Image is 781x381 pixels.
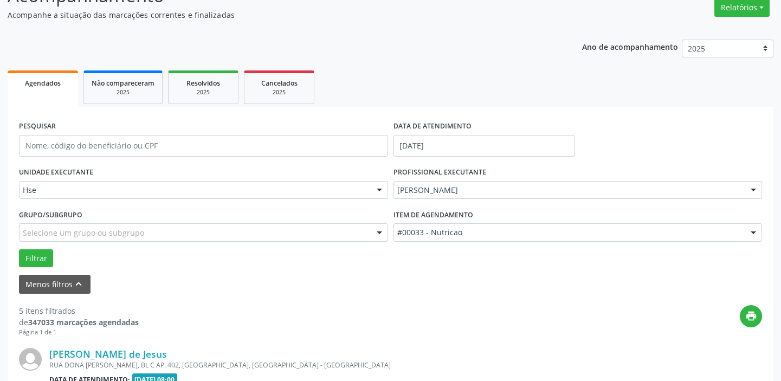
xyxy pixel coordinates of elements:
[25,79,61,88] span: Agendados
[745,310,757,322] i: print
[19,317,139,328] div: de
[582,40,678,53] p: Ano de acompanhamento
[19,118,56,135] label: PESQUISAR
[19,328,139,337] div: Página 1 de 1
[393,118,472,135] label: DATA DE ATENDIMENTO
[176,88,230,96] div: 2025
[740,305,762,327] button: print
[252,88,306,96] div: 2025
[19,164,93,181] label: UNIDADE EXECUTANTE
[23,227,144,238] span: Selecione um grupo ou subgrupo
[8,9,544,21] p: Acompanhe a situação das marcações correntes e finalizadas
[19,275,91,294] button: Menos filtroskeyboard_arrow_up
[92,88,154,96] div: 2025
[393,135,575,157] input: Selecione um intervalo
[19,348,42,371] img: img
[28,317,139,327] strong: 347033 marcações agendadas
[92,79,154,88] span: Não compareceram
[73,278,85,290] i: keyboard_arrow_up
[19,305,139,317] div: 5 itens filtrados
[393,206,473,223] label: Item de agendamento
[397,185,740,196] span: [PERSON_NAME]
[186,79,220,88] span: Resolvidos
[49,348,167,360] a: [PERSON_NAME] de Jesus
[23,185,366,196] span: Hse
[49,360,599,370] div: RUA DONA [PERSON_NAME], BL C AP. 402, [GEOGRAPHIC_DATA], [GEOGRAPHIC_DATA] - [GEOGRAPHIC_DATA]
[19,249,53,268] button: Filtrar
[19,135,388,157] input: Nome, código do beneficiário ou CPF
[393,164,486,181] label: PROFISSIONAL EXECUTANTE
[397,227,740,238] span: #00033 - Nutricao
[19,206,82,223] label: Grupo/Subgrupo
[261,79,298,88] span: Cancelados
